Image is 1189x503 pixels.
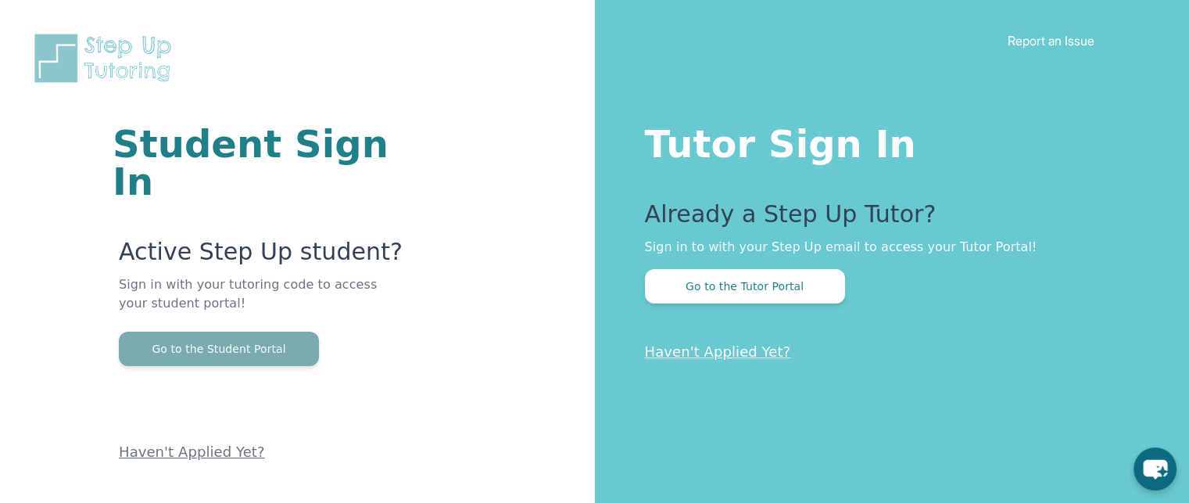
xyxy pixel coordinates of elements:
button: chat-button [1133,447,1176,490]
button: Go to the Tutor Portal [645,269,845,304]
p: Already a Step Up Tutor? [645,200,1127,238]
a: Report an Issue [1008,33,1094,49]
button: Go to the Student Portal [119,332,319,366]
a: Haven't Applied Yet? [119,444,265,460]
a: Go to the Tutor Portal [645,278,845,293]
p: Sign in with your tutoring code to access your student portal! [119,275,407,332]
a: Go to the Student Portal [119,341,319,356]
p: Active Step Up student? [119,238,407,275]
a: Haven't Applied Yet? [645,343,791,360]
h1: Tutor Sign In [645,119,1127,163]
h1: Student Sign In [113,125,407,200]
p: Sign in to with your Step Up email to access your Tutor Portal! [645,238,1127,257]
img: Step Up Tutoring horizontal logo [31,31,181,85]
